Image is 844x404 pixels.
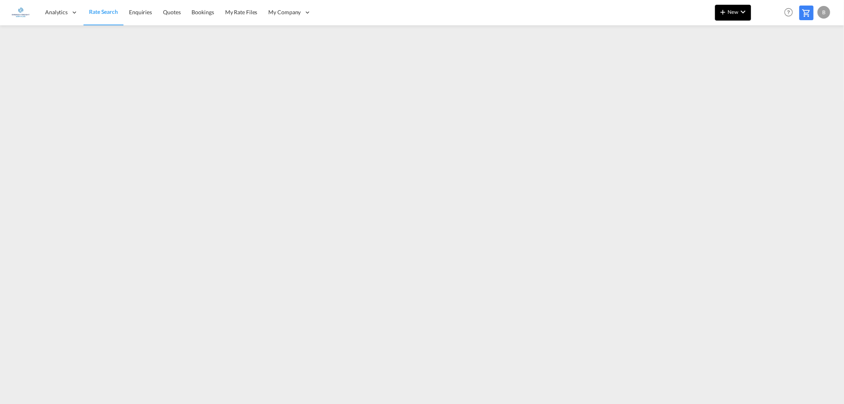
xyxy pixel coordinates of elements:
span: Bookings [192,9,214,15]
span: New [718,9,748,15]
span: My Company [268,8,301,16]
span: My Rate Files [225,9,258,15]
button: icon-plus 400-fgNewicon-chevron-down [715,5,751,21]
div: B [817,6,830,19]
div: Help [782,6,799,20]
md-icon: icon-plus 400-fg [718,7,728,17]
span: Rate Search [89,8,118,15]
span: Analytics [45,8,68,16]
md-icon: icon-chevron-down [738,7,748,17]
span: Enquiries [129,9,152,15]
span: Quotes [163,9,180,15]
span: Help [782,6,795,19]
img: e1326340b7c511ef854e8d6a806141ad.jpg [12,4,30,21]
